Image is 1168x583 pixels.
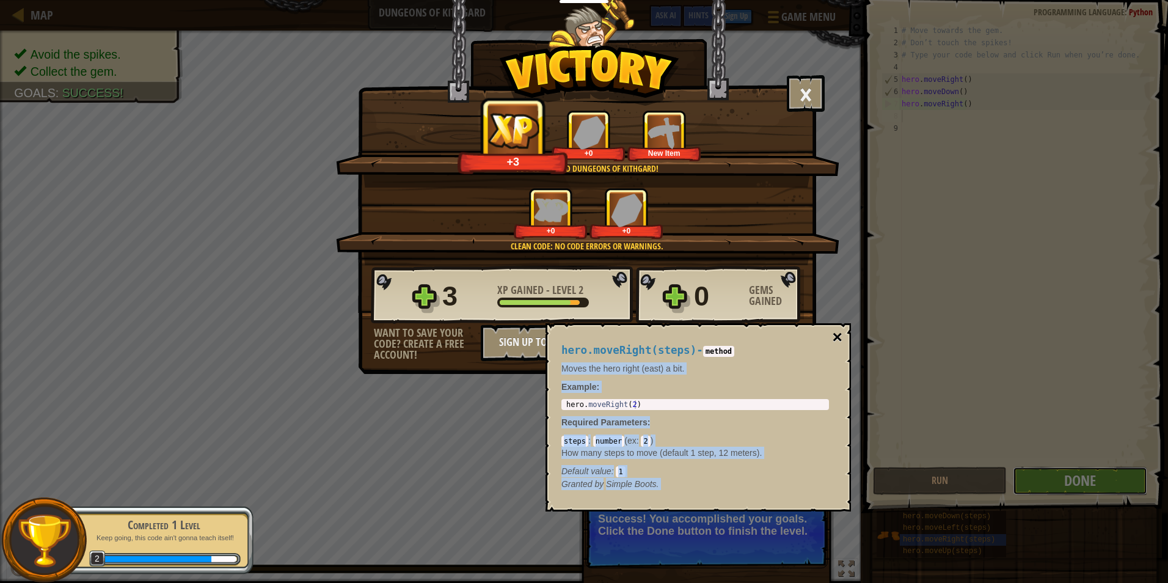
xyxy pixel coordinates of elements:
[561,466,611,476] span: Default value
[394,240,779,252] div: Clean code: no code errors or warnings.
[588,436,593,446] span: :
[593,436,624,447] code: number
[394,163,779,175] div: You completed Dungeons of Kithgard!
[561,362,829,375] p: Moves the hero right (east) a bit.
[481,324,633,361] button: Sign Up to Save Progress
[561,435,829,477] div: ( )
[749,285,804,307] div: Gems Gained
[561,447,829,459] p: How many steps to move (default 1 step, 12 meters).
[16,513,72,568] img: trophy.png
[561,417,648,427] span: Required Parameters
[579,282,583,298] span: 2
[561,436,588,447] code: steps
[561,479,606,489] span: Granted by
[648,417,651,427] span: :
[497,282,546,298] span: XP Gained
[630,148,699,158] div: New Item
[374,328,481,361] div: Want to save your code? Create a free account!
[592,226,661,235] div: +0
[89,551,106,567] span: 2
[561,479,659,489] em: Simple Boots.
[516,226,585,235] div: +0
[703,346,734,357] code: method
[694,277,742,316] div: 0
[637,436,641,446] span: :
[534,198,568,222] img: XP Gained
[561,345,829,356] h4: -
[87,516,241,533] div: Completed 1 Level
[787,75,825,112] button: ×
[442,277,490,316] div: 3
[611,466,616,476] span: :
[641,436,650,447] code: 2
[627,436,637,446] span: ex
[611,193,643,227] img: Gems Gained
[573,116,605,149] img: Gems Gained
[461,155,565,169] div: +3
[499,45,679,106] img: Victory
[87,533,241,543] p: Keep going, this code ain't gonna teach itself!
[561,382,599,392] strong: :
[616,466,625,477] code: 1
[488,112,539,148] img: XP Gained
[561,382,597,392] span: Example
[554,148,623,158] div: +0
[497,285,583,296] div: -
[648,116,681,149] img: New Item
[561,344,696,356] span: hero.moveRight(steps)
[833,329,842,346] button: ×
[550,282,579,298] span: Level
